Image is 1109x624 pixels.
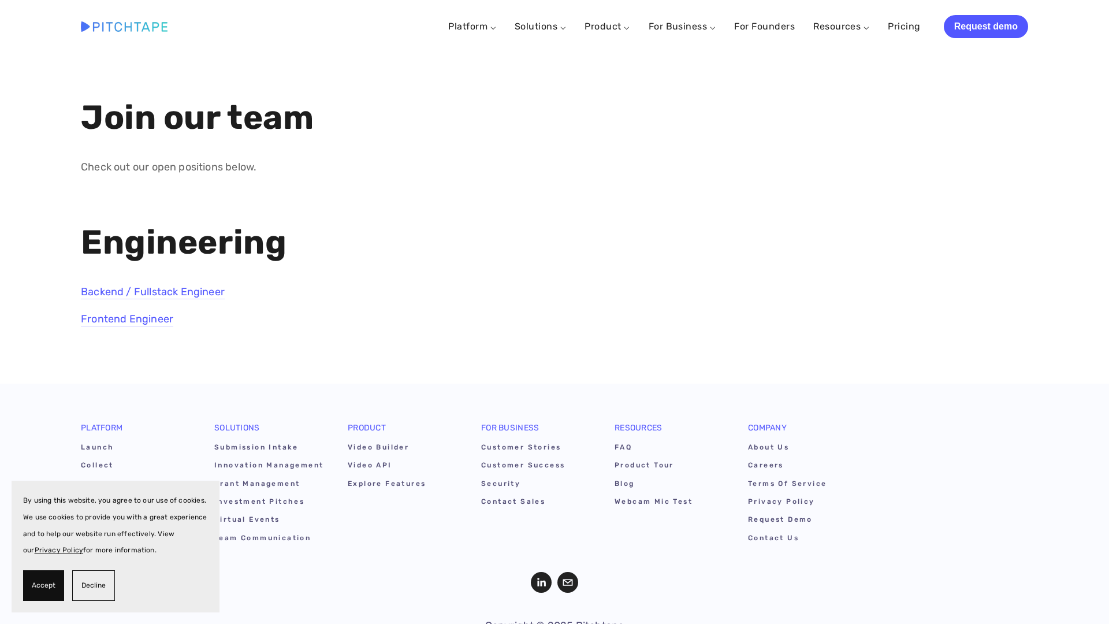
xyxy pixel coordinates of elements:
[481,440,591,458] a: Customer Stories
[615,440,725,458] a: FAQ
[944,15,1028,38] a: Request demo
[348,477,458,495] a: Explore Features
[748,477,858,495] a: Terms of Service
[12,481,219,612] section: Cookie banner
[214,495,325,512] a: Investment Pitches
[81,21,168,31] img: Pitchtape | Video Submission Management Software
[615,495,725,512] a: Webcam Mic Test
[734,16,795,37] a: For Founders
[214,512,325,530] a: Virtual Events
[615,458,725,476] a: Product Tour
[348,458,458,476] a: Video API
[81,577,106,594] span: Decline
[81,98,314,138] strong: Join our team
[81,440,191,458] a: Launch
[214,440,325,458] a: Submission Intake
[748,512,858,530] a: Request Demo
[481,495,591,512] a: Contact Sales
[81,159,545,176] p: Check out our open positions below.
[481,458,591,476] a: Customer Success
[888,16,920,37] a: Pricing
[32,577,55,594] span: Accept
[481,424,591,440] div: For Business
[448,21,496,32] a: Platform ⌵
[748,440,858,458] a: About Us
[615,424,725,440] div: Resources
[81,424,191,440] div: Platform
[348,424,458,440] div: Product
[531,572,552,593] a: LinkedIn
[214,531,325,549] a: Team Communication
[81,313,173,326] a: Frontend Engineer
[81,458,191,476] a: Collect
[748,458,858,476] a: Careers
[72,570,115,601] button: Decline
[81,477,191,495] a: Review
[23,492,208,559] p: By using this website, you agree to our use of cookies. We use cookies to provide you with a grea...
[585,21,630,32] a: Product ⌵
[214,458,325,476] a: Innovation Management
[748,531,858,549] a: Contact Us
[81,285,225,299] a: Backend / Fullstack Engineer
[615,477,725,495] a: Blog
[214,424,325,440] div: Solutions
[35,546,84,554] a: Privacy Policy
[813,21,869,32] a: Resources ⌵
[481,477,591,495] a: Security
[348,440,458,458] a: Video Builder
[557,572,578,593] a: hello@pitchtape.com
[515,21,566,32] a: Solutions ⌵
[214,477,325,495] a: Grant Management
[23,570,64,601] button: Accept
[748,495,858,512] a: Privacy Policy
[748,424,858,440] div: Company
[649,21,716,32] a: For Business ⌵
[81,224,545,261] h1: Engineering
